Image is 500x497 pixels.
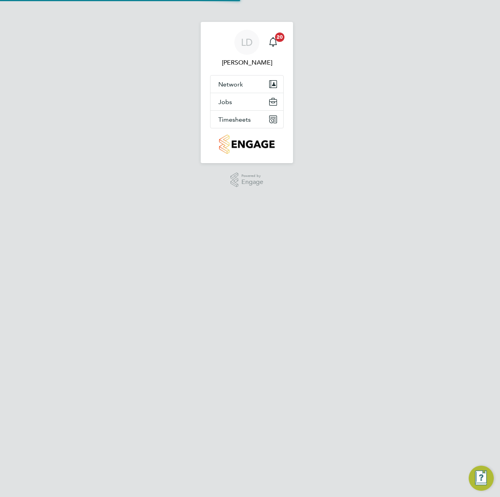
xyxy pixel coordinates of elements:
[275,32,284,42] span: 20
[218,98,232,106] span: Jobs
[218,81,243,88] span: Network
[201,22,293,163] nav: Main navigation
[241,37,253,47] span: LD
[210,76,283,93] button: Network
[469,466,494,491] button: Engage Resource Center
[210,93,283,110] button: Jobs
[210,30,284,67] a: LD[PERSON_NAME]
[210,58,284,67] span: Liam D'unienville
[230,173,264,187] a: Powered byEngage
[218,116,251,123] span: Timesheets
[219,135,274,154] img: countryside-properties-logo-retina.png
[210,111,283,128] button: Timesheets
[241,173,263,179] span: Powered by
[241,179,263,185] span: Engage
[265,30,281,55] a: 20
[210,135,284,154] a: Go to home page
